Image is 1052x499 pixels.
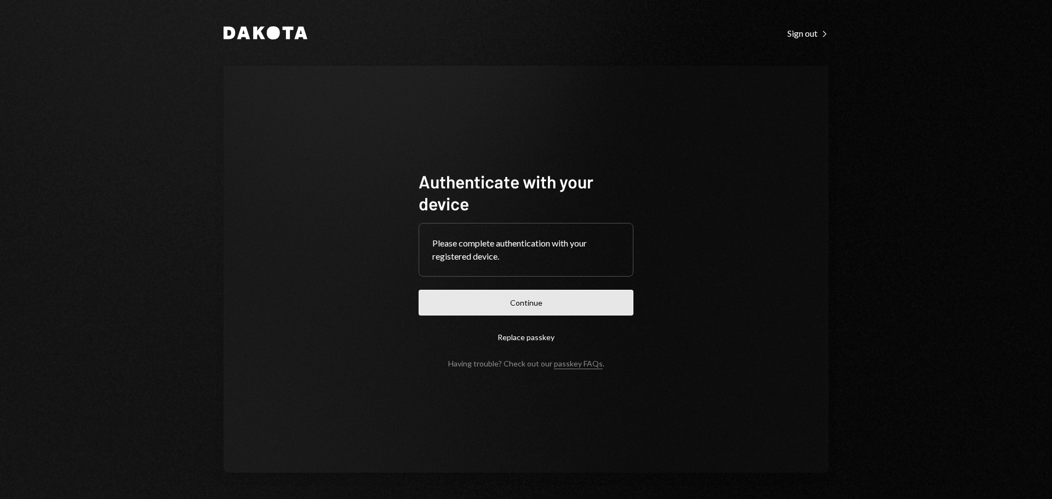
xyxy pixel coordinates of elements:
[787,28,828,39] div: Sign out
[554,359,603,369] a: passkey FAQs
[432,237,620,263] div: Please complete authentication with your registered device.
[419,170,633,214] h1: Authenticate with your device
[448,359,604,368] div: Having trouble? Check out our .
[419,290,633,316] button: Continue
[787,27,828,39] a: Sign out
[419,324,633,350] button: Replace passkey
